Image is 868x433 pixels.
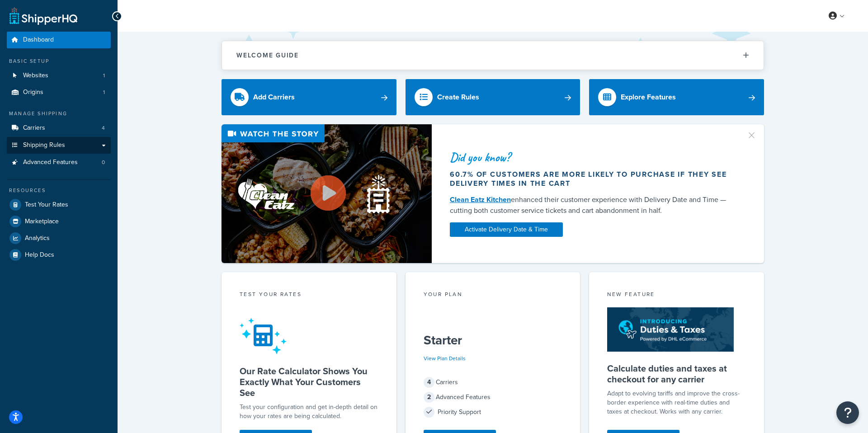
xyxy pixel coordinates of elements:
[589,79,764,115] a: Explore Features
[23,159,78,166] span: Advanced Features
[7,187,111,194] div: Resources
[424,406,562,419] div: Priority Support
[424,391,562,404] div: Advanced Features
[23,36,54,44] span: Dashboard
[240,290,378,301] div: Test your rates
[621,91,676,104] div: Explore Features
[406,79,580,115] a: Create Rules
[103,89,105,96] span: 1
[7,247,111,263] a: Help Docs
[240,403,378,421] div: Test your configuration and get in-depth detail on how your rates are being calculated.
[222,41,764,70] button: Welcome Guide
[7,137,111,154] a: Shipping Rules
[607,389,746,416] p: Adapt to evolving tariffs and improve the cross-border experience with real-time duties and taxes...
[450,170,736,188] div: 60.7% of customers are more likely to purchase if they see delivery times in the cart
[7,197,111,213] a: Test Your Rates
[7,120,111,136] li: Carriers
[222,124,432,263] img: Video thumbnail
[437,91,479,104] div: Create Rules
[253,91,295,104] div: Add Carriers
[424,333,562,348] h5: Starter
[7,84,111,101] a: Origins1
[7,84,111,101] li: Origins
[7,154,111,171] a: Advanced Features0
[7,110,111,118] div: Manage Shipping
[7,230,111,246] a: Analytics
[236,52,299,59] h2: Welcome Guide
[7,67,111,84] li: Websites
[23,141,65,149] span: Shipping Rules
[23,89,43,96] span: Origins
[450,222,563,237] a: Activate Delivery Date & Time
[7,32,111,48] a: Dashboard
[7,213,111,230] a: Marketplace
[450,151,736,164] div: Did you know?
[424,290,562,301] div: Your Plan
[450,194,736,216] div: enhanced their customer experience with Delivery Date and Time — cutting both customer service ti...
[23,124,45,132] span: Carriers
[7,57,111,65] div: Basic Setup
[450,194,511,205] a: Clean Eatz Kitchen
[424,354,466,362] a: View Plan Details
[23,72,48,80] span: Websites
[424,377,434,388] span: 4
[836,401,859,424] button: Open Resource Center
[607,363,746,385] h5: Calculate duties and taxes at checkout for any carrier
[240,366,378,398] h5: Our Rate Calculator Shows You Exactly What Your Customers See
[25,201,68,209] span: Test Your Rates
[102,159,105,166] span: 0
[424,376,562,389] div: Carriers
[103,72,105,80] span: 1
[424,392,434,403] span: 2
[7,67,111,84] a: Websites1
[102,124,105,132] span: 4
[7,120,111,136] a: Carriers4
[222,79,396,115] a: Add Carriers
[607,290,746,301] div: New Feature
[25,218,59,226] span: Marketplace
[7,154,111,171] li: Advanced Features
[25,251,54,259] span: Help Docs
[25,235,50,242] span: Analytics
